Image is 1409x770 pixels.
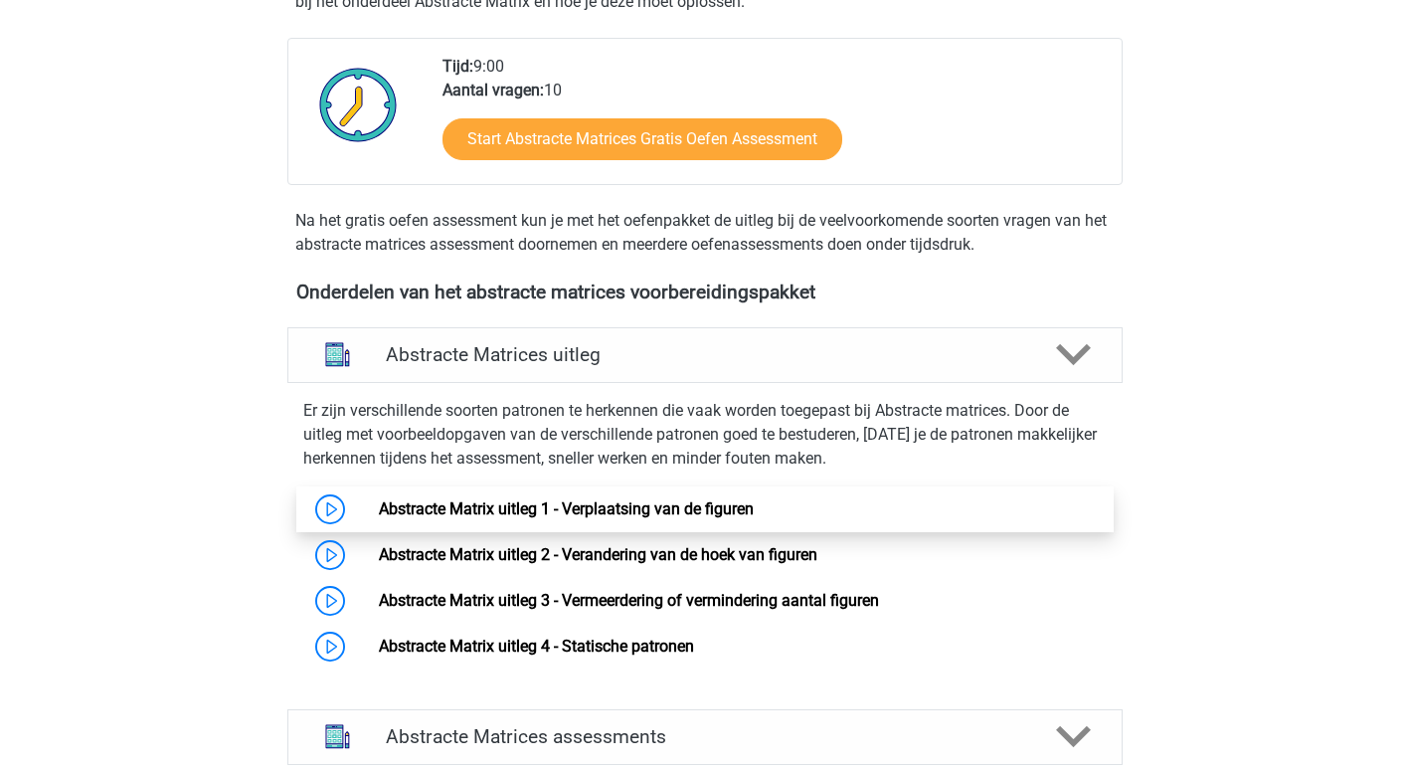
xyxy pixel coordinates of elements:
[379,499,754,518] a: Abstracte Matrix uitleg 1 - Verplaatsing van de figuren
[386,343,1024,366] h4: Abstracte Matrices uitleg
[312,711,363,762] img: abstracte matrices assessments
[279,327,1131,383] a: uitleg Abstracte Matrices uitleg
[428,55,1121,184] div: 9:00 10
[442,118,842,160] a: Start Abstracte Matrices Gratis Oefen Assessment
[303,399,1107,471] p: Er zijn verschillende soorten patronen te herkennen die vaak worden toegepast bij Abstracte matri...
[379,637,694,656] a: Abstracte Matrix uitleg 4 - Statische patronen
[296,281,1114,303] h4: Onderdelen van het abstracte matrices voorbereidingspakket
[379,591,879,610] a: Abstracte Matrix uitleg 3 - Vermeerdering of vermindering aantal figuren
[312,329,363,380] img: abstracte matrices uitleg
[442,57,473,76] b: Tijd:
[279,709,1131,765] a: assessments Abstracte Matrices assessments
[287,209,1123,257] div: Na het gratis oefen assessment kun je met het oefenpakket de uitleg bij de veelvoorkomende soorte...
[379,545,817,564] a: Abstracte Matrix uitleg 2 - Verandering van de hoek van figuren
[386,725,1024,748] h4: Abstracte Matrices assessments
[442,81,544,99] b: Aantal vragen:
[308,55,409,154] img: Klok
